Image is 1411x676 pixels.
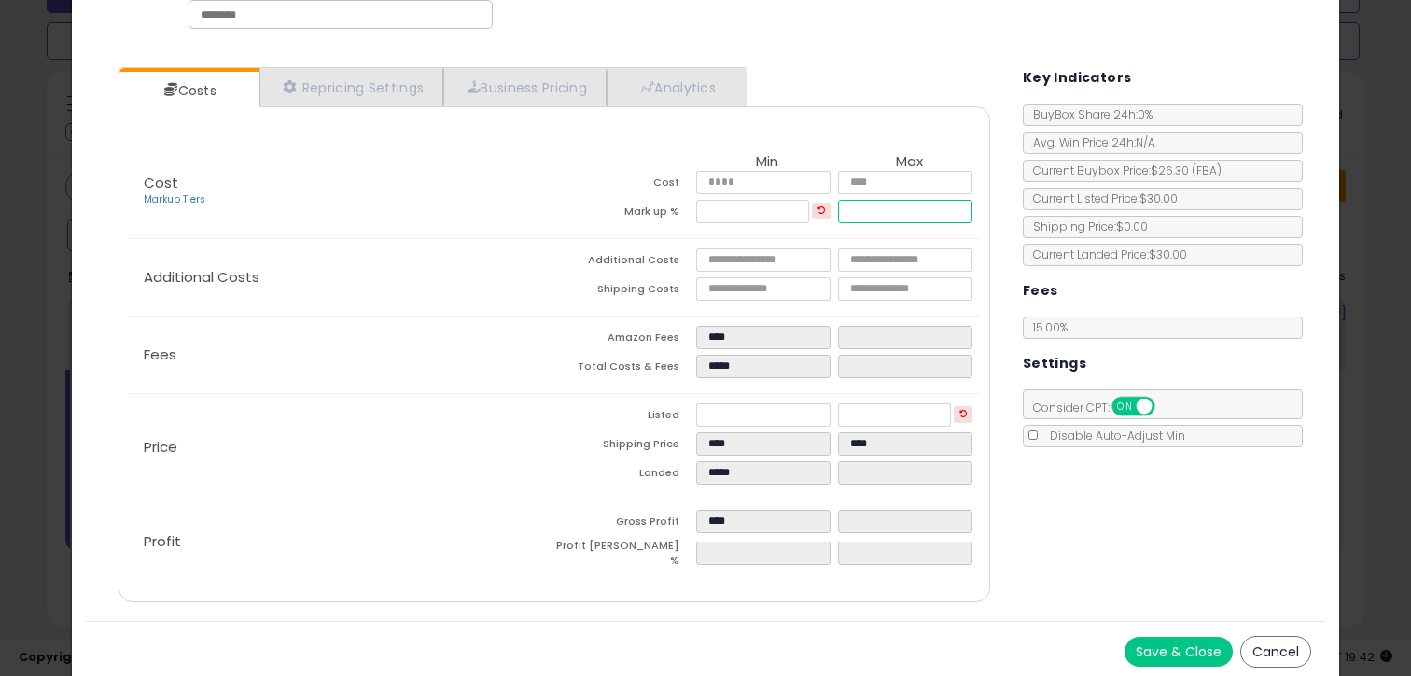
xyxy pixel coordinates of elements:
[259,68,444,106] a: Repricing Settings
[129,176,554,207] p: Cost
[1024,218,1148,234] span: Shipping Price: $0.00
[554,403,696,432] td: Listed
[554,539,696,573] td: Profit [PERSON_NAME] %
[1024,400,1180,415] span: Consider CPT:
[696,154,838,171] th: Min
[1024,246,1187,262] span: Current Landed Price: $30.00
[554,326,696,355] td: Amazon Fees
[554,461,696,490] td: Landed
[1192,162,1222,178] span: ( FBA )
[1024,162,1222,178] span: Current Buybox Price:
[1125,637,1233,667] button: Save & Close
[1024,106,1153,122] span: BuyBox Share 24h: 0%
[1240,636,1311,668] button: Cancel
[554,277,696,306] td: Shipping Costs
[1041,428,1185,444] span: Disable Auto-Adjust Min
[554,510,696,539] td: Gross Profit
[129,270,554,285] p: Additional Costs
[554,200,696,229] td: Mark up %
[1024,190,1178,206] span: Current Listed Price: $30.00
[1023,279,1058,303] h5: Fees
[443,68,607,106] a: Business Pricing
[129,440,554,455] p: Price
[554,171,696,200] td: Cost
[554,432,696,461] td: Shipping Price
[554,248,696,277] td: Additional Costs
[838,154,980,171] th: Max
[119,72,258,109] a: Costs
[1033,319,1068,335] span: 15.00 %
[1024,134,1155,150] span: Avg. Win Price 24h: N/A
[129,534,554,549] p: Profit
[554,355,696,384] td: Total Costs & Fees
[1152,399,1181,415] span: OFF
[1023,66,1132,90] h5: Key Indicators
[144,192,205,206] a: Markup Tiers
[1151,162,1222,178] span: $26.30
[1023,352,1086,375] h5: Settings
[1113,399,1137,415] span: ON
[129,347,554,362] p: Fees
[607,68,745,106] a: Analytics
